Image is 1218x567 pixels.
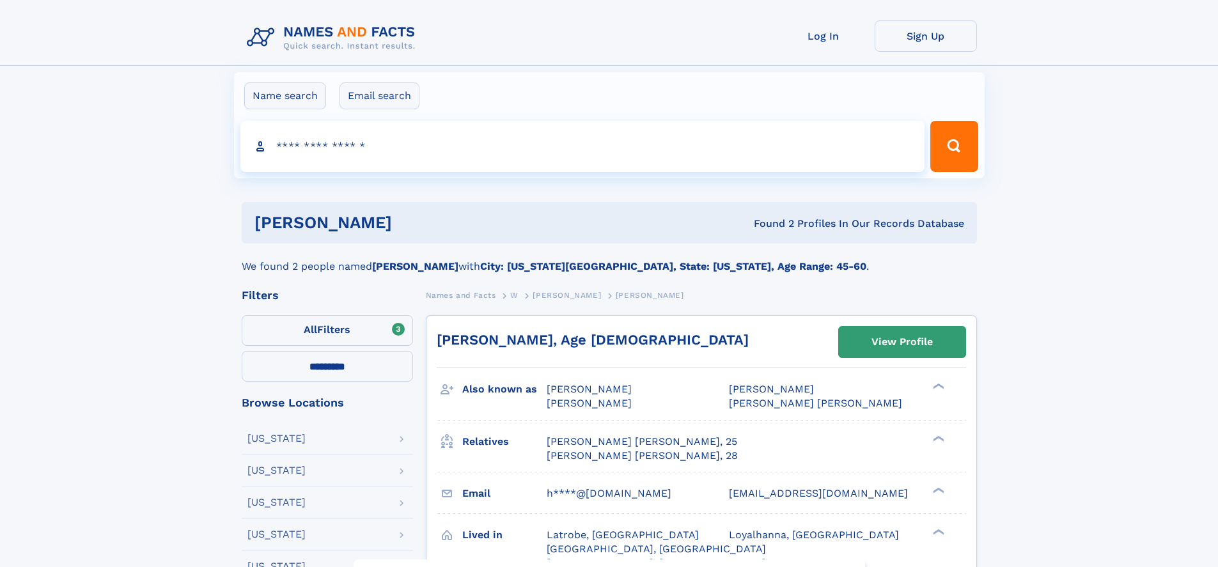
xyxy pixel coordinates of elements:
a: W [510,287,519,303]
span: [PERSON_NAME] [533,291,601,300]
a: Log In [772,20,875,52]
span: [EMAIL_ADDRESS][DOMAIN_NAME] [729,487,908,499]
div: [US_STATE] [247,529,306,540]
div: Filters [242,290,413,301]
label: Filters [242,315,413,346]
h3: Lived in [462,524,547,546]
div: ❯ [930,527,945,536]
a: [PERSON_NAME], Age [DEMOGRAPHIC_DATA] [437,332,749,348]
a: Sign Up [875,20,977,52]
div: Browse Locations [242,397,413,408]
span: Latrobe, [GEOGRAPHIC_DATA] [547,529,699,541]
b: City: [US_STATE][GEOGRAPHIC_DATA], State: [US_STATE], Age Range: 45-60 [480,260,866,272]
h3: Also known as [462,378,547,400]
div: [US_STATE] [247,433,306,444]
label: Email search [340,82,419,109]
div: [US_STATE] [247,465,306,476]
span: [PERSON_NAME] [729,383,814,395]
div: We found 2 people named with . [242,244,977,274]
input: search input [240,121,925,172]
button: Search Button [930,121,978,172]
span: Loyalhanna, [GEOGRAPHIC_DATA] [729,529,899,541]
h1: [PERSON_NAME] [254,215,573,231]
a: [PERSON_NAME] [533,287,601,303]
b: [PERSON_NAME] [372,260,458,272]
label: Name search [244,82,326,109]
a: [PERSON_NAME] [PERSON_NAME], 28 [547,449,738,463]
div: Found 2 Profiles In Our Records Database [573,217,964,231]
h3: Email [462,483,547,504]
img: Logo Names and Facts [242,20,426,55]
span: [PERSON_NAME] [547,383,632,395]
div: [US_STATE] [247,497,306,508]
a: Names and Facts [426,287,496,303]
a: [PERSON_NAME] [PERSON_NAME], 25 [547,435,737,449]
span: [PERSON_NAME] [PERSON_NAME] [729,397,902,409]
div: View Profile [871,327,933,357]
a: View Profile [839,327,965,357]
h3: Relatives [462,431,547,453]
div: ❯ [930,486,945,494]
div: ❯ [930,382,945,391]
span: All [304,323,317,336]
span: [PERSON_NAME] [547,397,632,409]
span: [PERSON_NAME] [616,291,684,300]
span: W [510,291,519,300]
span: [GEOGRAPHIC_DATA], [GEOGRAPHIC_DATA] [547,543,766,555]
div: ❯ [930,434,945,442]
